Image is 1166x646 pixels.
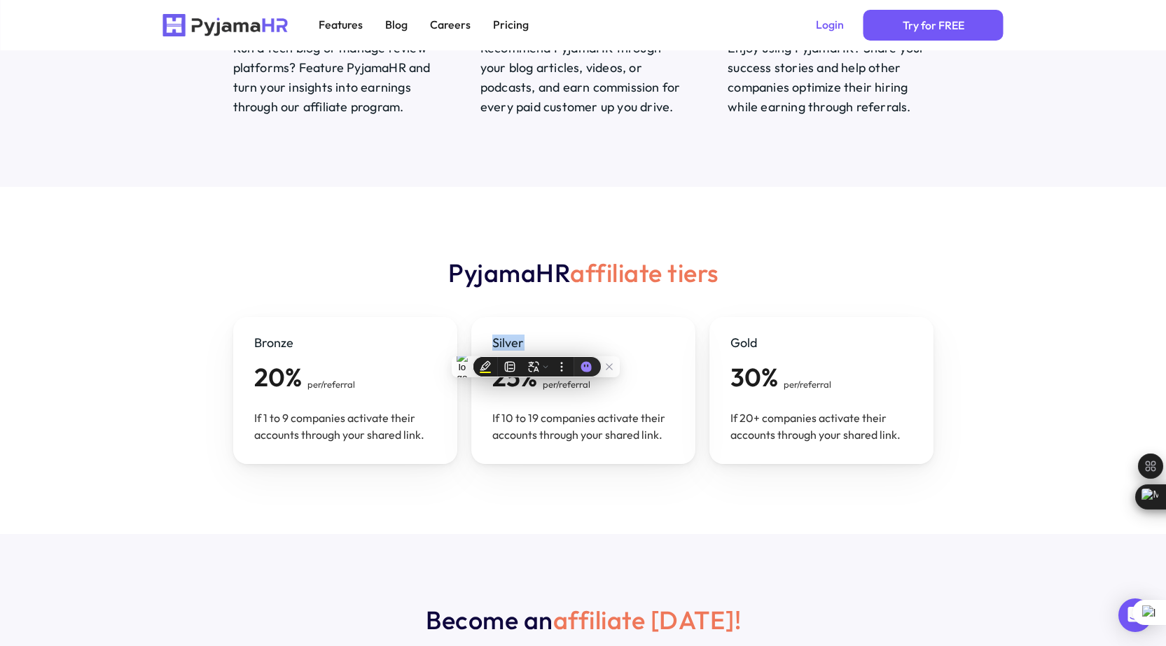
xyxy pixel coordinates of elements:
[233,38,438,117] p: Run a tech blog or manage review platforms? Feature PyjamaHR and turn your insights into earnings...
[784,384,832,385] p: per/referral
[485,14,537,36] a: Pricing
[543,384,591,385] p: per/referral
[254,362,302,393] h2: 20%
[480,38,686,117] p: Recommend PyjamaHR through your blog articles, videos, or podcasts, and earn commission for every...
[492,362,537,393] h2: 25%
[492,409,674,443] p: If 10 to 19 companies activate their accounts through your shared link.
[730,409,912,443] p: If 20+ companies activate their accounts through your shared link.
[254,409,436,443] p: If 1 to 9 companies activate their accounts through your shared link.
[310,14,371,36] a: Features
[426,604,553,636] span: Become an
[807,14,852,36] a: Login
[307,384,356,385] p: per/referral
[422,14,479,36] a: Careers
[319,18,363,31] p: Features
[816,18,844,31] p: Login
[730,338,758,348] p: Gold
[254,338,294,348] p: Bronze
[385,18,408,31] p: Blog
[863,10,1004,41] a: Primary
[728,38,933,117] p: Enjoy using PyjamaHR? Share your success stories and help other companies optimize their hiring w...
[903,15,964,35] p: Try for FREE
[492,338,525,348] p: Silver
[163,257,1004,290] h2: affiliate tiers
[163,604,1004,637] h2: affiliate [DATE]!
[430,18,471,31] p: Careers
[1118,598,1152,632] div: Open Intercom Messenger
[377,14,416,36] a: Blog
[493,18,529,31] p: Pricing
[448,257,570,288] span: PyjamaHR
[730,362,778,393] h2: 30%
